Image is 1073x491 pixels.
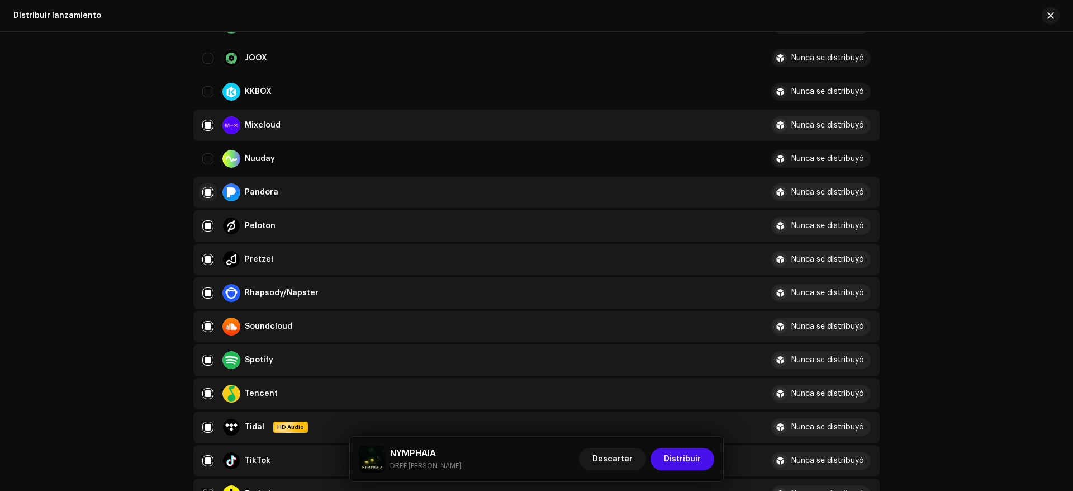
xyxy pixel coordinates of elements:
div: Distribuir lanzamiento [13,11,101,20]
span: Descartar [592,448,633,470]
div: Nunca se distribuyó [791,188,864,196]
div: Nunca se distribuyó [791,54,864,62]
div: JOOX [245,54,267,62]
div: Mixcloud [245,121,281,129]
div: Nunca se distribuyó [791,289,864,297]
div: Soundcloud [245,323,292,331]
span: Distribuir [664,448,701,470]
button: Distribuir [651,448,714,470]
span: HD Audio [274,423,307,431]
div: Nuuday [245,155,275,163]
div: Nunca se distribuyó [791,390,864,398]
div: Nunca se distribuyó [791,256,864,263]
div: Tidal [245,423,264,431]
div: KKBOX [245,88,272,96]
div: Nunca se distribuyó [791,356,864,364]
button: Descartar [579,448,646,470]
div: TikTok [245,457,270,465]
div: Nunca se distribuyó [791,155,864,163]
div: Nunca se distribuyó [791,457,864,465]
div: Spotify [245,356,273,364]
small: NYMPHAIA [390,460,462,471]
div: Rhapsody/Napster [245,289,319,297]
div: Pandora [245,188,278,196]
div: Nunca se distribuyó [791,323,864,331]
div: Nunca se distribuyó [791,423,864,431]
div: Nunca se distribuyó [791,88,864,96]
div: Peloton [245,222,276,230]
h5: NYMPHAIA [390,447,462,460]
div: Tencent [245,390,278,398]
img: 33bed617-dbd6-4796-b0f5-b6ae9f2bf311 [359,446,386,473]
div: Nunca se distribuyó [791,121,864,129]
div: Nunca se distribuyó [791,222,864,230]
div: Pretzel [245,256,273,263]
